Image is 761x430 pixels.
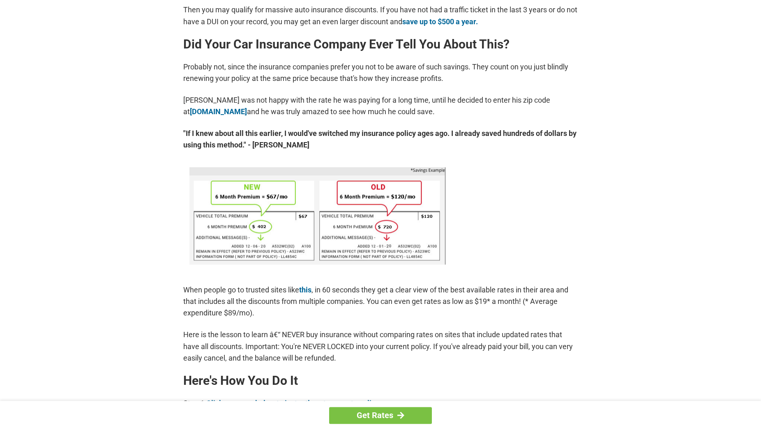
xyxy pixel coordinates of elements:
[402,17,478,26] a: save up to $500 a year.
[206,399,382,407] a: Click your age below to instantly get your rate online.
[183,284,578,319] p: When people go to trusted sites like , in 60 seconds they get a clear view of the best available ...
[183,94,578,117] p: [PERSON_NAME] was not happy with the rate he was paying for a long time, until he decided to ente...
[183,61,578,84] p: Probably not, since the insurance companies prefer you not to be aware of such savings. They coun...
[183,38,578,51] h2: Did Your Car Insurance Company Ever Tell You About This?
[190,107,247,116] a: [DOMAIN_NAME]
[183,4,578,27] p: Then you may qualify for massive auto insurance discounts. If you have not had a traffic ticket i...
[183,374,578,387] h2: Here's How You Do It
[183,329,578,363] p: Here is the lesson to learn â€“ NEVER buy insurance without comparing rates on sites that include...
[183,128,578,151] strong: "If I knew about all this earlier, I would've switched my insurance policy ages ago. I already sa...
[189,167,445,264] img: savings
[183,399,206,407] b: Step 1:
[299,285,311,294] a: this
[329,407,432,424] a: Get Rates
